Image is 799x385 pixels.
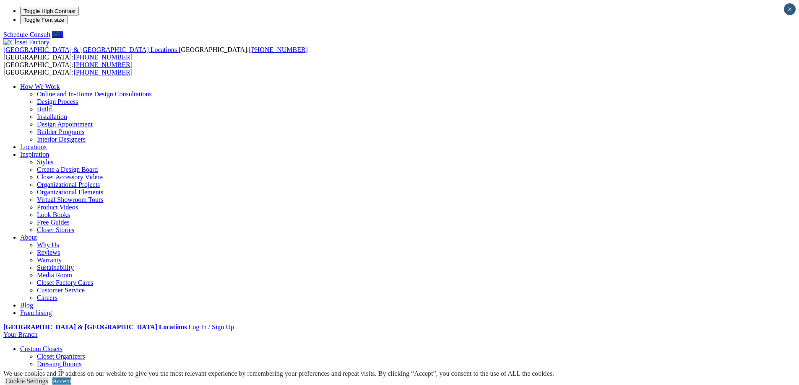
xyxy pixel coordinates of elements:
span: [GEOGRAPHIC_DATA]: [GEOGRAPHIC_DATA]: [3,61,133,76]
a: How We Work [20,83,60,90]
a: Customer Service [37,287,85,294]
a: Log In / Sign Up [188,323,234,331]
a: Media Room [37,271,72,279]
a: Schedule Consult [3,31,50,38]
button: Toggle High Contrast [20,7,79,16]
a: Closet Stories [37,226,74,233]
a: Installation [37,113,67,120]
div: We use cookies and IP address on our website to give you the most relevant experience by remember... [3,370,554,377]
a: Custom Closets [20,345,62,352]
a: Your Branch [3,331,37,338]
span: [GEOGRAPHIC_DATA]: [GEOGRAPHIC_DATA]: [3,46,308,61]
a: [PHONE_NUMBER] [74,61,133,68]
a: Call [52,31,63,38]
a: Look Books [37,211,70,218]
button: Close [784,3,796,15]
a: Builder Programs [37,128,84,135]
a: Dressing Rooms [37,360,81,367]
a: [PHONE_NUMBER] [74,54,133,61]
button: Toggle Font size [20,16,68,24]
img: Closet Factory [3,39,49,46]
a: Careers [37,294,57,301]
a: Virtual Showroom Tours [37,196,104,203]
a: Franchising [20,309,52,316]
a: Closet Organizers [37,353,85,360]
a: Organizational Elements [37,189,103,196]
a: Why Us [37,241,59,248]
a: Design Appointment [37,121,93,128]
a: Styles [37,158,53,165]
a: Warranty [37,256,62,264]
a: [PHONE_NUMBER] [74,69,133,76]
a: Sustainability [37,264,74,271]
span: [GEOGRAPHIC_DATA] & [GEOGRAPHIC_DATA] Locations [3,46,177,53]
a: Inspiration [20,151,49,158]
a: [GEOGRAPHIC_DATA] & [GEOGRAPHIC_DATA] Locations [3,46,179,53]
a: Cookie Settings [5,377,48,385]
a: Interior Designers [37,136,86,143]
a: Organizational Projects [37,181,100,188]
a: Design Process [37,98,78,105]
a: Create a Design Board [37,166,98,173]
a: Product Videos [37,204,78,211]
a: Closet Accessory Videos [37,173,104,181]
a: Locations [20,143,47,150]
a: Accept [52,377,71,385]
a: [GEOGRAPHIC_DATA] & [GEOGRAPHIC_DATA] Locations [3,323,187,331]
a: Build [37,106,52,113]
a: About [20,234,37,241]
a: Online and In-Home Design Consultations [37,90,152,98]
a: Blog [20,302,33,309]
span: Toggle Font size [23,17,64,23]
span: Toggle High Contrast [23,8,75,14]
a: Free Guides [37,219,70,226]
a: Closet Factory Cares [37,279,93,286]
a: Finesse Systems [37,368,81,375]
a: [PHONE_NUMBER] [249,46,307,53]
a: Reviews [37,249,60,256]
